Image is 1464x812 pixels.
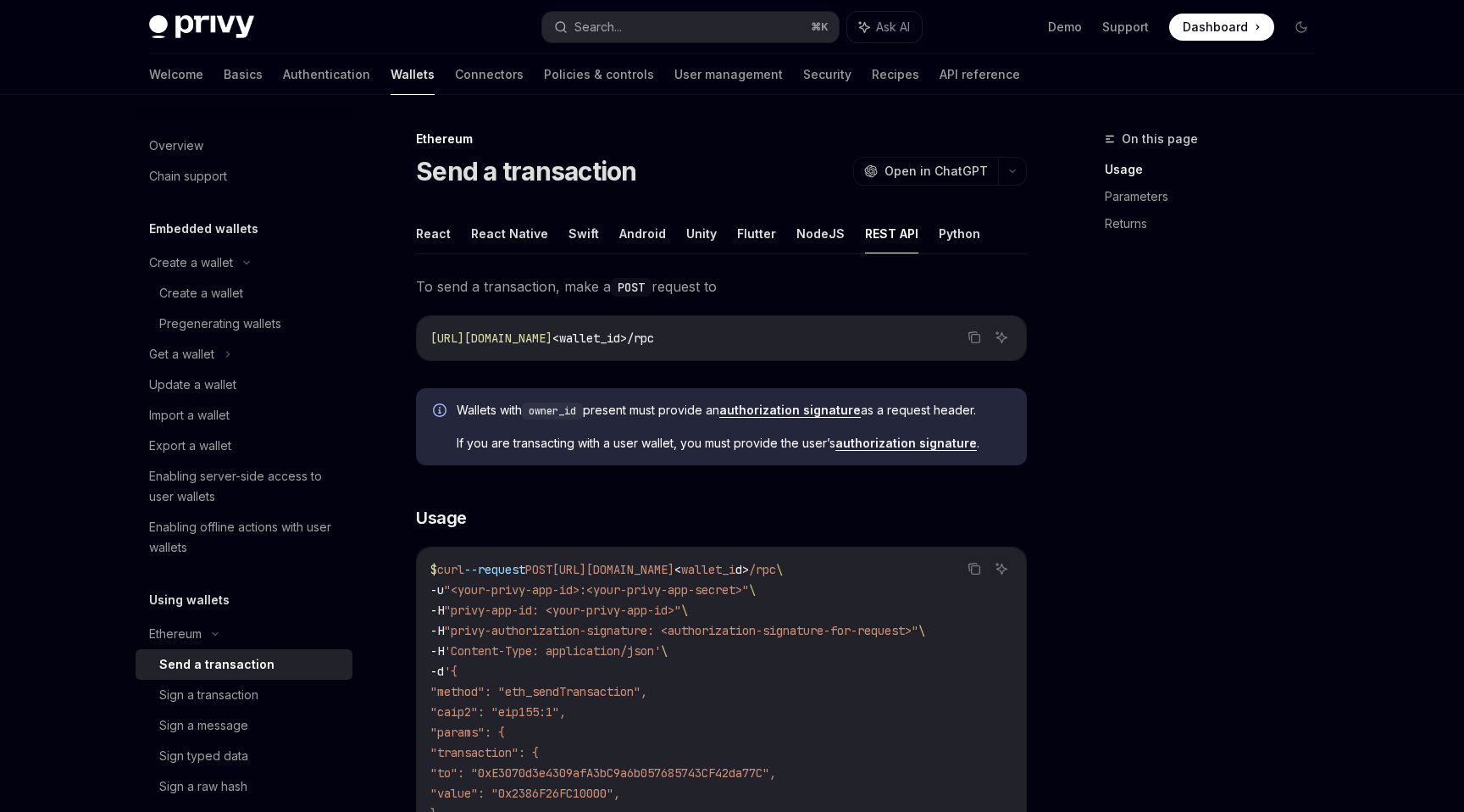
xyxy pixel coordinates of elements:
div: Enabling offline actions with user wallets [149,517,342,558]
button: REST API [865,214,918,253]
a: Recipes [872,54,919,95]
div: Pregenerating wallets [159,314,281,334]
div: Enabling server-side access to user wallets [149,466,342,507]
span: "<your-privy-app-id>:<your-privy-app-secret>" [444,582,749,598]
div: Ethereum [416,131,1027,147]
span: -H [430,643,444,659]
button: React [416,214,451,253]
a: API reference [940,54,1020,95]
a: Update a wallet [136,370,352,400]
span: -d [430,664,444,679]
span: -H [430,603,444,618]
a: Support [1102,19,1149,36]
code: POST [611,278,652,297]
button: Ask AI [847,12,922,42]
a: Chain support [136,161,352,192]
span: Ask AI [876,19,910,36]
span: "to": "0xE3070d3e4309afA3bC9a6b057685743CF42da77C", [430,765,776,781]
span: -u [430,582,444,598]
button: Flutter [737,214,776,253]
div: Import a wallet [149,405,230,425]
span: "params": { [430,725,505,740]
a: Wallets [391,54,435,95]
button: Python [939,214,980,253]
button: Ask AI [990,558,1012,580]
span: If you are transacting with a user wallet, you must provide the user’s . [457,435,1010,452]
a: Pregenerating wallets [136,309,352,339]
span: POST [525,562,552,577]
svg: Info [433,403,450,420]
h5: Embedded wallets [149,219,258,239]
span: /rpc [749,562,776,577]
div: Send a transaction [159,654,274,675]
button: Ask AI [990,326,1012,348]
h5: Using wallets [149,590,230,610]
code: owner_id [522,403,583,420]
button: Search...⌘K [542,12,839,42]
span: \ [661,643,668,659]
a: Security [803,54,851,95]
button: Toggle dark mode [1288,14,1315,41]
button: Copy the contents from the code block [963,558,985,580]
a: Demo [1048,19,1082,36]
span: \ [776,562,783,577]
a: Import a wallet [136,400,352,431]
button: Android [619,214,666,253]
span: '{ [444,664,457,679]
span: 'Content-Type: application/json' [444,643,661,659]
span: "privy-app-id: <your-privy-app-id>" [444,603,681,618]
img: dark logo [149,15,254,39]
span: d [735,562,742,577]
div: Export a wallet [149,436,231,456]
a: Enabling offline actions with user wallets [136,512,352,563]
span: Dashboard [1183,19,1248,36]
a: Returns [1105,210,1328,237]
a: Connectors [455,54,524,95]
span: curl [437,562,464,577]
span: Wallets with present must provide an as a request header. [457,402,1010,420]
a: Sign a message [136,710,352,741]
span: wallet_i [681,562,735,577]
span: [URL][DOMAIN_NAME] [430,331,552,346]
button: React Native [471,214,548,253]
div: Create a wallet [159,283,243,303]
div: Sign a message [159,715,248,736]
a: Export a wallet [136,431,352,461]
div: Sign a raw hash [159,776,247,797]
a: authorization signature [719,403,861,418]
span: \ [681,603,688,618]
a: Parameters [1105,183,1328,210]
div: Sign a transaction [159,685,258,705]
button: NodeJS [796,214,845,253]
span: <wallet_id>/rpc [552,331,654,346]
div: Sign typed data [159,746,248,766]
span: < [674,562,681,577]
a: authorization signature [835,436,977,451]
div: Chain support [149,166,227,186]
span: > [742,562,749,577]
a: User management [674,54,783,95]
button: Open in ChatGPT [853,157,998,186]
div: Create a wallet [149,253,233,273]
span: -H [430,623,444,638]
a: Sign a transaction [136,680,352,710]
span: "value": "0x2386F26FC10000", [430,786,620,801]
a: Sign typed data [136,741,352,771]
div: Get a wallet [149,344,214,364]
span: "privy-authorization-signature: <authorization-signature-for-request>" [444,623,918,638]
span: \ [918,623,925,638]
span: Usage [416,506,467,530]
button: Copy the contents from the code block [963,326,985,348]
button: Unity [686,214,717,253]
span: \ [749,582,756,598]
a: Dashboard [1169,14,1274,41]
a: Basics [224,54,263,95]
div: Overview [149,136,203,156]
div: Update a wallet [149,375,236,395]
span: On this page [1122,129,1198,149]
span: "caip2": "eip155:1", [430,704,566,720]
a: Create a wallet [136,278,352,309]
a: Policies & controls [544,54,654,95]
a: Enabling server-side access to user wallets [136,461,352,512]
a: Send a transaction [136,649,352,680]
